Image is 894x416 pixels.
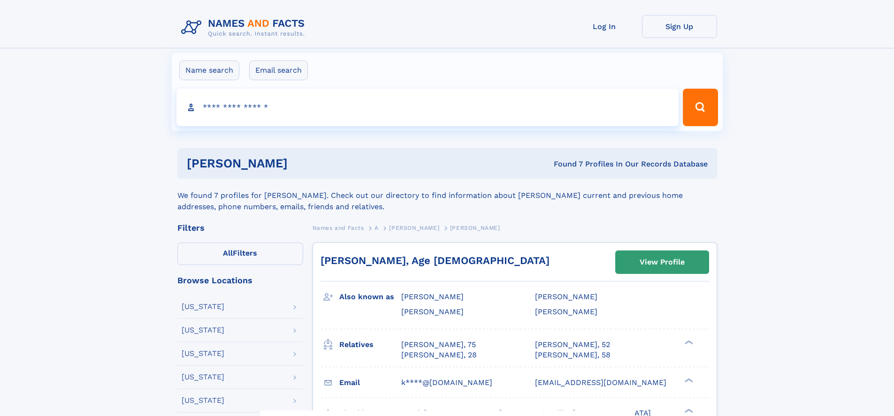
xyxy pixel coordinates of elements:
a: A [374,222,379,234]
div: [US_STATE] [182,303,224,310]
label: Filters [177,242,303,265]
span: [EMAIL_ADDRESS][DOMAIN_NAME] [535,378,666,387]
a: [PERSON_NAME], Age [DEMOGRAPHIC_DATA] [321,255,550,266]
span: [PERSON_NAME] [401,307,464,316]
a: View Profile [616,251,709,273]
span: All [223,249,233,257]
a: Names and Facts [313,222,364,234]
a: Log In [567,15,642,38]
span: [PERSON_NAME] [389,225,439,231]
div: View Profile [640,251,685,273]
a: [PERSON_NAME], 58 [535,350,611,360]
div: We found 7 profiles for [PERSON_NAME]. Check out our directory to find information about [PERSON_... [177,179,717,212]
label: Email search [249,61,308,80]
a: [PERSON_NAME], 28 [401,350,477,360]
span: [PERSON_NAME] [401,292,464,301]
h1: [PERSON_NAME] [187,158,421,169]
label: Name search [179,61,239,80]
input: search input [176,89,679,126]
span: [PERSON_NAME] [535,292,597,301]
a: [PERSON_NAME], 52 [535,340,610,350]
div: ❯ [682,339,694,345]
button: Search Button [683,89,718,126]
div: ❯ [682,377,694,383]
div: ❯ [682,408,694,414]
h3: Email [339,375,401,391]
a: [PERSON_NAME] [389,222,439,234]
img: Logo Names and Facts [177,15,313,40]
span: [PERSON_NAME] [450,225,500,231]
div: Filters [177,224,303,232]
div: [US_STATE] [182,350,224,357]
h3: Also known as [339,289,401,305]
a: [PERSON_NAME], 75 [401,340,476,350]
div: Browse Locations [177,276,303,285]
span: A [374,225,379,231]
div: [US_STATE] [182,326,224,334]
div: [US_STATE] [182,397,224,404]
span: [PERSON_NAME] [535,307,597,316]
div: [US_STATE] [182,373,224,381]
div: Found 7 Profiles In Our Records Database [420,159,708,169]
h3: Relatives [339,337,401,353]
a: Sign Up [642,15,717,38]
